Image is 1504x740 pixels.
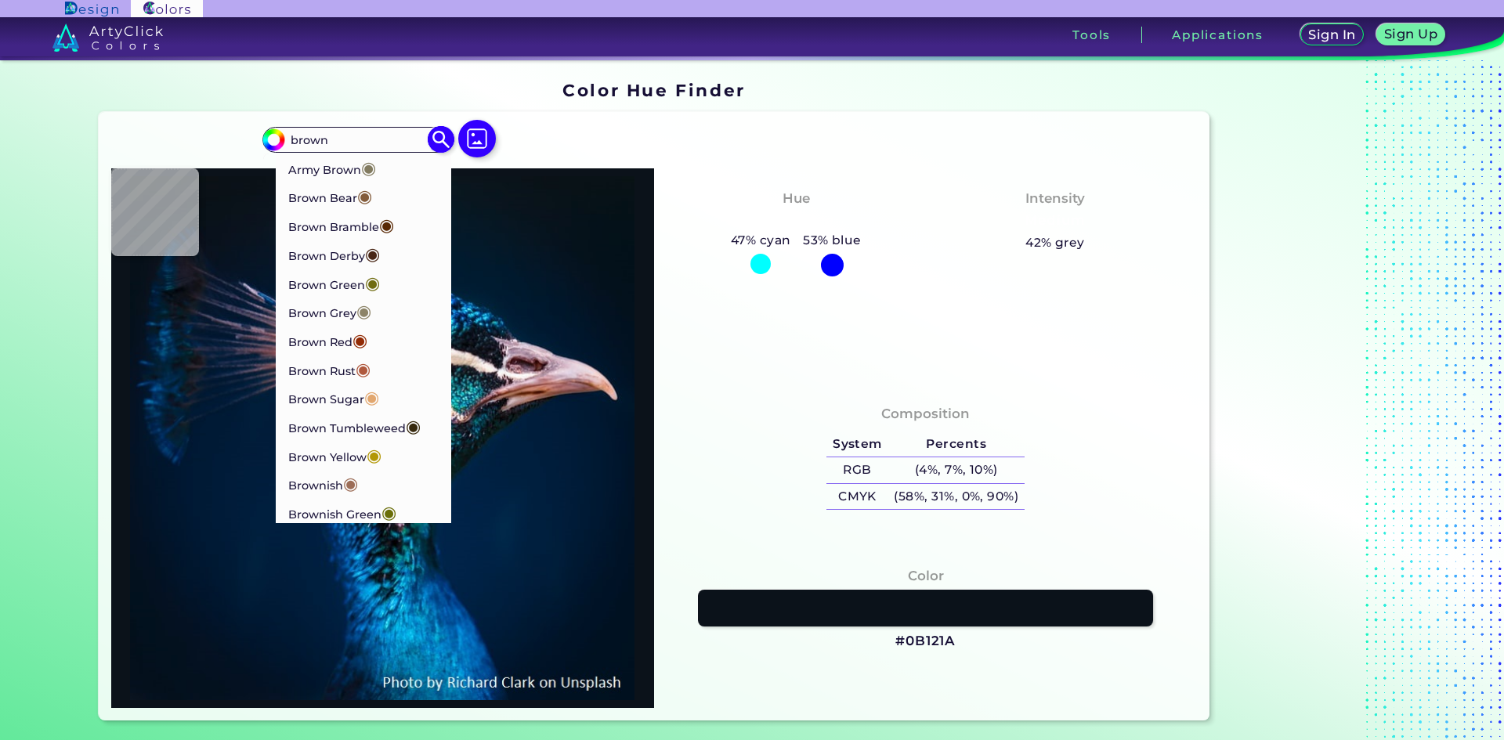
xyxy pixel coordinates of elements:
a: Sign In [1303,25,1361,45]
h5: 47% cyan [725,230,797,251]
p: Brown Bramble [288,211,394,240]
span: ◉ [367,445,381,465]
h4: Hue [783,187,810,210]
p: Brownish [288,469,358,498]
h3: Tools [1072,29,1111,41]
p: Brown Tumbleweed [288,412,421,441]
img: icon picture [458,120,496,157]
span: ◉ [357,186,372,206]
p: Army Brown [288,153,376,182]
h4: Composition [881,402,970,425]
h3: Cyan-Blue [752,211,841,230]
img: ArtyClick Design logo [65,2,117,16]
h5: Percents [888,431,1025,457]
span: ◉ [406,416,421,436]
span: ◉ [364,387,379,407]
span: ◉ [356,301,371,321]
h5: RGB [826,457,888,483]
h5: Sign In [1311,29,1354,41]
p: Brown Grey [288,297,371,326]
input: type color.. [284,129,430,150]
span: ◉ [365,244,380,264]
h5: 42% grey [1025,233,1085,253]
h1: Color Hue Finder [562,78,745,102]
img: img_pavlin.jpg [119,176,646,700]
h3: #0B121A [895,632,956,651]
h3: Medium [1018,211,1092,230]
h3: Applications [1172,29,1264,41]
h5: CMYK [826,484,888,510]
h4: Color [908,565,944,587]
h5: 53% blue [797,230,867,251]
h5: System [826,431,888,457]
p: Brown Bear [288,182,372,211]
h5: (58%, 31%, 0%, 90%) [888,484,1025,510]
span: ◉ [365,273,380,293]
p: Brown Sugar [288,383,379,412]
iframe: Advertisement [1216,75,1412,727]
img: logo_artyclick_colors_white.svg [52,23,163,52]
p: Brownish Green [288,498,396,527]
p: Brown Green [288,269,380,298]
span: ◉ [356,359,371,379]
img: icon search [428,126,455,153]
h5: (4%, 7%, 10%) [888,457,1025,483]
p: Brown Yellow [288,441,381,470]
span: ◉ [381,502,396,522]
span: ◉ [379,215,394,235]
h5: Sign Up [1386,28,1436,40]
p: Brown Red [288,326,367,355]
span: ◉ [343,473,358,493]
h4: Intensity [1025,187,1085,210]
a: Sign Up [1379,25,1442,45]
span: ◉ [361,157,376,178]
p: Brown Derby [288,240,380,269]
span: ◉ [352,330,367,350]
p: Brown Rust [288,355,371,384]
